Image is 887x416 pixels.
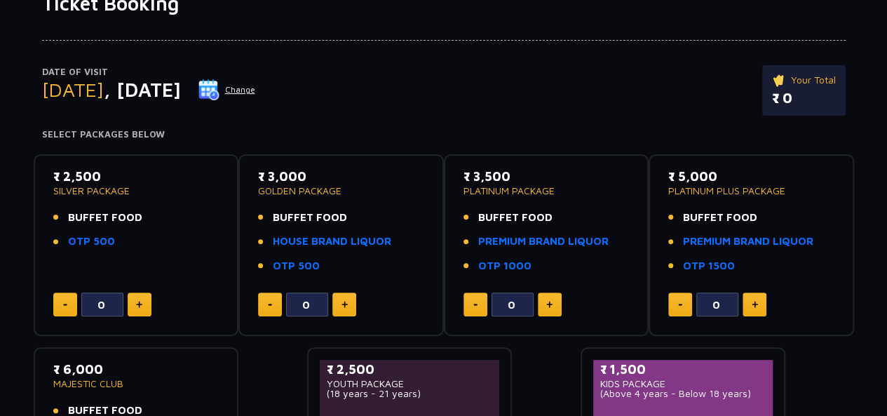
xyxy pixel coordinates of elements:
[258,167,424,186] p: ₹ 3,000
[68,234,115,250] a: OTP 500
[463,186,630,196] p: PLATINUM PACKAGE
[268,304,272,306] img: minus
[42,129,846,140] h4: Select Packages Below
[68,210,142,226] span: BUFFET FOOD
[198,79,256,101] button: Change
[600,389,766,398] p: (Above 4 years - Below 18 years)
[53,360,219,379] p: ₹ 6,000
[63,304,67,306] img: minus
[478,234,609,250] a: PREMIUM BRAND LIQUOR
[327,360,493,379] p: ₹ 2,500
[478,210,553,226] span: BUFFET FOOD
[546,301,553,308] img: plus
[42,65,256,79] p: Date of Visit
[53,379,219,389] p: MAJESTIC CLUB
[258,186,424,196] p: GOLDEN PACKAGE
[104,78,181,101] span: , [DATE]
[600,379,766,389] p: KIDS PACKAGE
[327,379,493,389] p: YOUTH PACKAGE
[463,167,630,186] p: ₹ 3,500
[42,78,104,101] span: [DATE]
[273,234,391,250] a: HOUSE BRAND LIQUOR
[683,234,813,250] a: PREMIUM BRAND LIQUOR
[600,360,766,379] p: ₹ 1,500
[473,304,478,306] img: minus
[327,389,493,398] p: (18 years - 21 years)
[678,304,682,306] img: minus
[772,72,787,88] img: ticket
[772,88,836,109] p: ₹ 0
[273,210,347,226] span: BUFFET FOOD
[53,167,219,186] p: ₹ 2,500
[668,186,834,196] p: PLATINUM PLUS PACKAGE
[683,210,757,226] span: BUFFET FOOD
[53,186,219,196] p: SILVER PACKAGE
[772,72,836,88] p: Your Total
[273,258,320,274] a: OTP 500
[136,301,142,308] img: plus
[478,258,531,274] a: OTP 1000
[341,301,348,308] img: plus
[668,167,834,186] p: ₹ 5,000
[752,301,758,308] img: plus
[683,258,735,274] a: OTP 1500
